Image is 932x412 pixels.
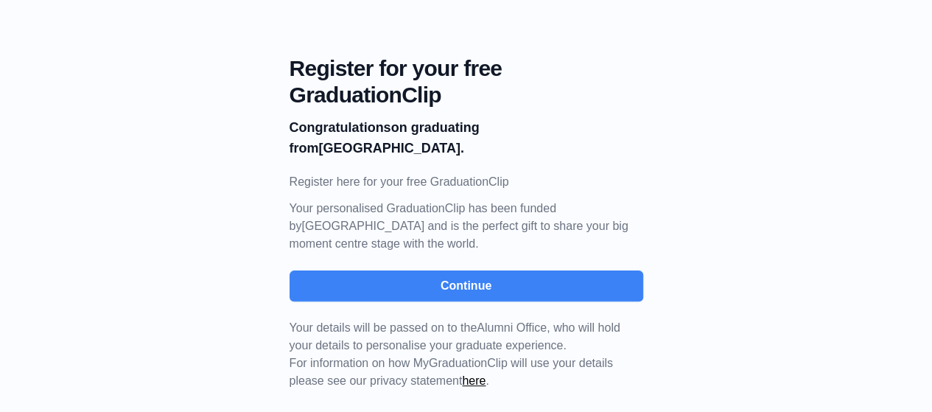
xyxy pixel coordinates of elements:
[290,117,643,158] p: on graduating from [GEOGRAPHIC_DATA].
[290,55,643,82] span: Register for your free
[290,200,643,253] p: Your personalised GraduationClip has been funded by [GEOGRAPHIC_DATA] and is the perfect gift to ...
[290,321,620,387] span: For information on how MyGraduationClip will use your details please see our privacy statement .
[290,120,391,135] b: Congratulations
[290,321,620,352] span: Your details will be passed on to the , who will hold your details to personalise your graduate e...
[462,374,486,387] a: here
[290,82,643,108] span: GraduationClip
[290,270,643,301] button: Continue
[477,321,547,334] span: Alumni Office
[290,173,643,191] p: Register here for your free GraduationClip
